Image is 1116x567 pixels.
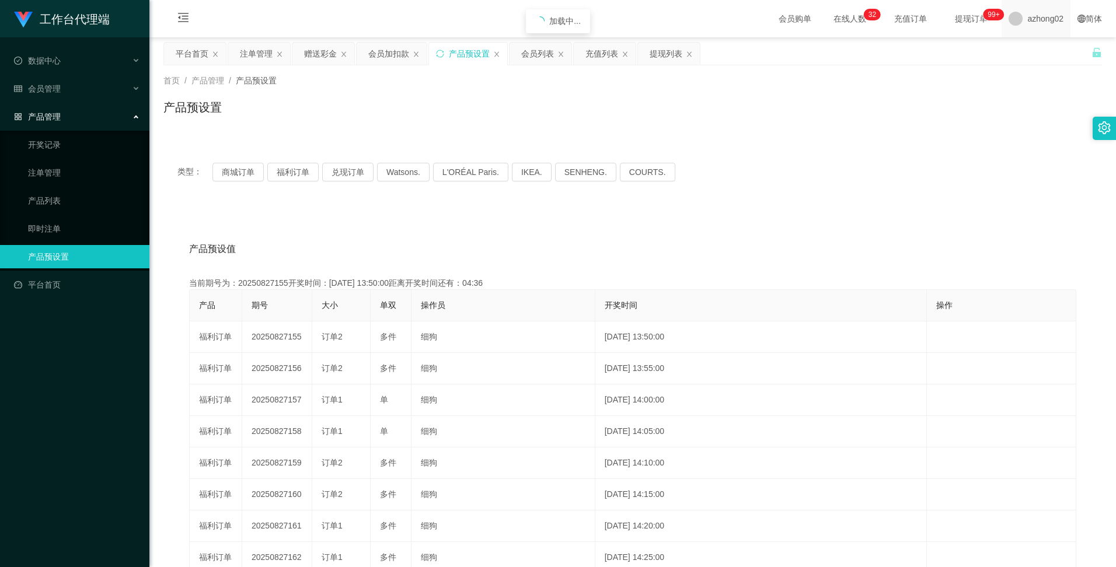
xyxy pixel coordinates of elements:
i: icon: loading [535,16,545,26]
span: 加载中... [549,16,581,26]
td: 细狗 [411,384,595,416]
sup: 32 [864,9,881,20]
td: 细狗 [411,447,595,479]
span: 订单2 [322,332,343,341]
i: 图标: global [1077,15,1086,23]
p: 3 [869,9,873,20]
a: 工作台代理端 [14,14,110,23]
span: 期号 [252,300,268,310]
i: 图标: table [14,85,22,93]
span: 操作 [936,300,953,310]
i: 图标: close [340,51,347,58]
div: 当前期号为：20250827155开奖时间：[DATE] 13:50:00距离开奖时间还有：04:36 [189,277,1076,289]
td: 细狗 [411,416,595,447]
td: 20250827156 [242,353,312,384]
a: 产品预设置 [28,245,140,268]
span: 在线人数 [828,15,872,23]
span: 单双 [380,300,396,310]
span: 首页 [163,76,180,85]
i: 图标: close [686,51,693,58]
span: 会员管理 [14,84,61,93]
span: 产品管理 [191,76,224,85]
i: 图标: close [413,51,420,58]
img: logo.9652507e.png [14,12,33,28]
span: 多件 [380,458,396,467]
td: [DATE] 14:05:00 [595,416,927,447]
td: 细狗 [411,321,595,353]
td: [DATE] 13:55:00 [595,353,927,384]
div: 提现列表 [650,43,682,65]
a: 开奖记录 [28,133,140,156]
span: 操作员 [421,300,445,310]
i: 图标: sync [436,50,444,58]
h1: 工作台代理端 [40,1,110,38]
span: 多件 [380,489,396,499]
sup: 981 [983,9,1004,20]
span: 订单1 [322,426,343,436]
i: 图标: check-circle-o [14,57,22,65]
span: 订单1 [322,521,343,530]
td: [DATE] 14:15:00 [595,479,927,510]
td: 福利订单 [190,384,242,416]
span: 订单2 [322,363,343,373]
i: 图标: appstore-o [14,113,22,121]
span: 订单1 [322,552,343,562]
button: 福利订单 [267,163,319,181]
button: 商城订单 [212,163,264,181]
td: 福利订单 [190,510,242,542]
button: L'ORÉAL Paris. [433,163,508,181]
div: 会员加扣款 [368,43,409,65]
td: [DATE] 13:50:00 [595,321,927,353]
button: Watsons. [377,163,430,181]
i: 图标: unlock [1091,47,1102,58]
td: 福利订单 [190,353,242,384]
span: 产品管理 [14,112,61,121]
div: 会员列表 [521,43,554,65]
span: 开奖时间 [605,300,637,310]
td: 20250827157 [242,384,312,416]
td: [DATE] 14:10:00 [595,447,927,479]
div: 产品预设置 [449,43,490,65]
i: 图标: setting [1098,121,1111,134]
span: 产品预设置 [236,76,277,85]
i: 图标: menu-fold [163,1,203,38]
span: 单 [380,395,388,404]
button: SENHENG. [555,163,616,181]
span: 订单2 [322,458,343,467]
span: 多件 [380,363,396,373]
span: 充值订单 [888,15,933,23]
div: 平台首页 [176,43,208,65]
button: 兑现订单 [322,163,374,181]
span: / [184,76,187,85]
i: 图标: close [276,51,283,58]
span: 多件 [380,521,396,530]
td: 福利订单 [190,479,242,510]
div: 赠送彩金 [304,43,337,65]
h1: 产品预设置 [163,99,222,116]
p: 2 [872,9,876,20]
span: 提现订单 [949,15,993,23]
td: 细狗 [411,479,595,510]
span: 单 [380,426,388,436]
td: 福利订单 [190,321,242,353]
td: 细狗 [411,353,595,384]
td: [DATE] 14:20:00 [595,510,927,542]
span: 产品预设值 [189,242,236,256]
span: 订单1 [322,395,343,404]
td: 细狗 [411,510,595,542]
a: 注单管理 [28,161,140,184]
a: 产品列表 [28,189,140,212]
td: 福利订单 [190,416,242,447]
td: [DATE] 14:00:00 [595,384,927,416]
i: 图标: close [622,51,629,58]
span: 多件 [380,332,396,341]
div: 充值列表 [585,43,618,65]
td: 20250827159 [242,447,312,479]
span: / [229,76,231,85]
span: 订单2 [322,489,343,499]
td: 福利订单 [190,447,242,479]
a: 即时注单 [28,217,140,240]
a: 图标: dashboard平台首页 [14,273,140,296]
i: 图标: close [493,51,500,58]
span: 数据中心 [14,56,61,65]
